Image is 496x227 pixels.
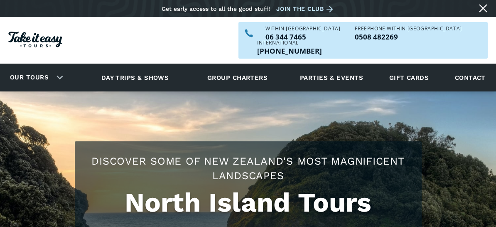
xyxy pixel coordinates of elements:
a: Day trips & shows [91,66,179,89]
img: Take it easy Tours logo [8,32,62,47]
h1: North Island Tours [83,187,413,218]
a: Join the club [276,4,336,14]
a: Our tours [4,68,55,87]
a: Homepage [8,27,62,54]
a: Gift cards [385,66,433,89]
a: Parties & events [296,66,367,89]
div: Freephone WITHIN [GEOGRAPHIC_DATA] [355,26,462,31]
a: Call us outside of NZ on +6463447465 [257,47,322,54]
a: Call us within NZ on 063447465 [265,33,340,40]
div: Get early access to all the good stuff! [162,5,270,12]
div: International [257,40,322,45]
p: [PHONE_NUMBER] [257,47,322,54]
a: Contact [451,66,490,89]
a: Close message [476,2,490,15]
div: WITHIN [GEOGRAPHIC_DATA] [265,26,340,31]
p: 0508 482269 [355,33,462,40]
p: 06 344 7465 [265,33,340,40]
a: Call us freephone within NZ on 0508482269 [355,33,462,40]
h2: Discover some of New Zealand's most magnificent landscapes [83,154,413,183]
a: Group charters [197,66,278,89]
